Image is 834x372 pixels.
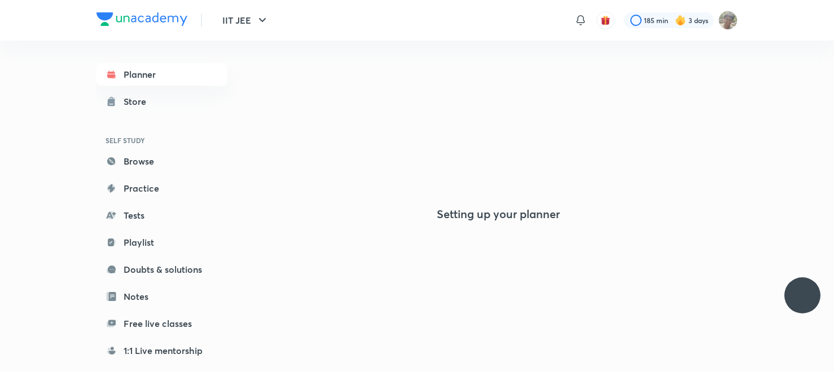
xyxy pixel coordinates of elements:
h6: SELF STUDY [96,131,227,150]
a: Playlist [96,231,227,254]
button: IIT JEE [216,9,276,32]
a: Company Logo [96,12,187,29]
button: avatar [596,11,614,29]
h4: Setting up your planner [437,207,560,221]
img: avatar [600,15,611,25]
img: Shashwat Mathur [718,11,738,30]
img: streak [675,15,686,26]
a: Planner [96,63,227,86]
a: Free live classes [96,312,227,335]
a: Browse [96,150,227,172]
div: Store [124,95,153,108]
img: Company Logo [96,12,187,26]
a: 1:1 Live mentorship [96,339,227,362]
a: Doubts & solutions [96,258,227,281]
a: Practice [96,177,227,200]
img: ttu [796,289,809,302]
a: Tests [96,204,227,227]
a: Notes [96,285,227,308]
a: Store [96,90,227,113]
